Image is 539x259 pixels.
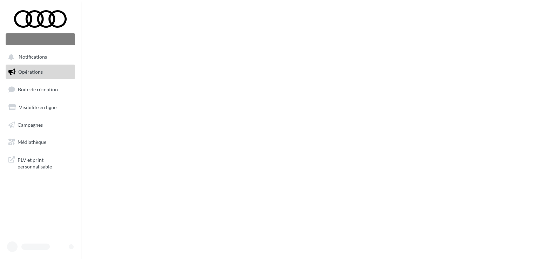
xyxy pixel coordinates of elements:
[4,100,76,115] a: Visibilité en ligne
[19,104,56,110] span: Visibilité en ligne
[6,33,75,45] div: Nouvelle campagne
[4,152,76,173] a: PLV et print personnalisable
[19,54,47,60] span: Notifications
[4,82,76,97] a: Boîte de réception
[18,121,43,127] span: Campagnes
[18,86,58,92] span: Boîte de réception
[18,69,43,75] span: Opérations
[4,65,76,79] a: Opérations
[18,155,72,170] span: PLV et print personnalisable
[18,139,46,145] span: Médiathèque
[4,118,76,132] a: Campagnes
[4,135,76,150] a: Médiathèque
